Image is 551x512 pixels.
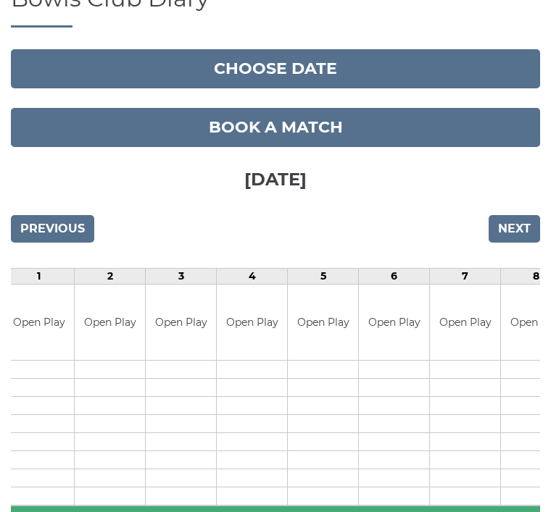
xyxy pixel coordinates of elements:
[217,285,287,361] td: Open Play
[75,285,145,361] td: Open Play
[430,285,500,361] td: Open Play
[4,285,74,361] td: Open Play
[430,269,501,285] td: 7
[359,285,429,361] td: Open Play
[217,269,288,285] td: 4
[288,269,359,285] td: 5
[11,50,540,89] button: Choose date
[11,216,94,243] input: Previous
[489,216,540,243] input: Next
[288,285,358,361] td: Open Play
[11,148,540,209] h3: [DATE]
[146,269,217,285] td: 3
[146,285,216,361] td: Open Play
[4,269,75,285] td: 1
[359,269,430,285] td: 6
[11,109,540,148] a: Book a match
[75,269,146,285] td: 2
